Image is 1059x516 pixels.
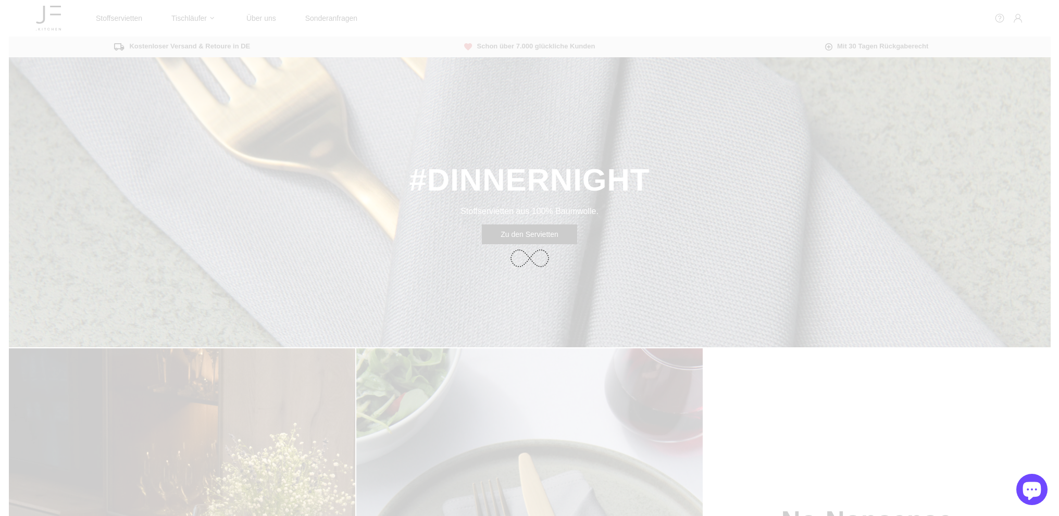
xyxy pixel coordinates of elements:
span: Über uns [246,14,276,23]
span: Stoffservietten [96,14,142,23]
span: Schon über 7.000 glückliche Kunden [464,42,595,51]
span: Sonderanfragen [305,14,357,23]
inbox-online-store-chat: Onlineshop-Chat von Shopify [1013,474,1051,508]
span: Mit 30 Tagen Rückgaberecht [825,42,928,51]
a: [DOMAIN_NAME]® [36,3,61,33]
img: Stoffserviette Nahansicht [9,57,1051,460]
h1: #DINNERNIGHT [409,160,650,200]
button: Zu den Servietten [482,224,577,244]
p: Stoffservietten aus 100% Baumwolle. [460,207,599,216]
span: Kostenloser Versand & Retoure in DE [114,42,250,51]
span: Tischläufer [171,14,207,23]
